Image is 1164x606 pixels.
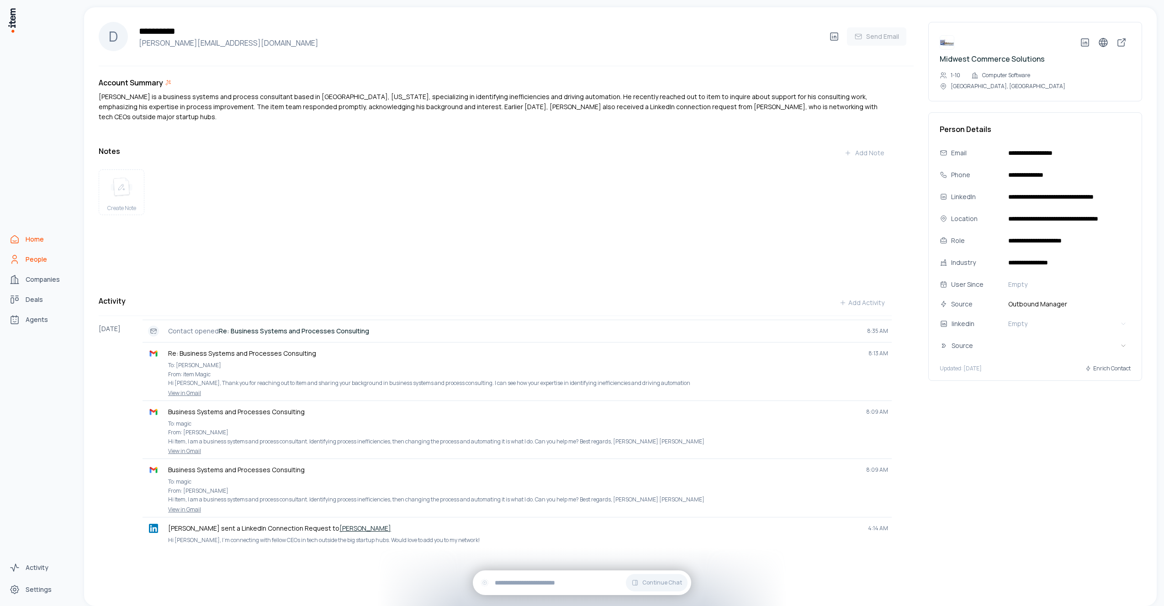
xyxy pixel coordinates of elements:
p: [PERSON_NAME] sent a LinkedIn Connection Request to [168,524,861,533]
div: Location [951,214,1001,224]
p: Hi [PERSON_NAME], I'm connecting with fellow CEOs in tech outside the big startup hubs. Would lov... [168,536,888,545]
span: Activity [26,563,48,572]
span: Settings [26,585,52,594]
h3: Notes [99,146,120,157]
p: Business Systems and Processes Consulting [168,407,859,416]
a: Deals [5,290,75,309]
div: LinkedIn [951,192,1001,202]
h3: Account Summary [99,77,163,88]
img: linkedin logo [149,524,158,533]
img: create note [111,177,132,197]
span: Home [26,235,44,244]
a: View in Gmail [146,506,888,513]
p: To: magic From: [PERSON_NAME] Hi Item, I am a business systems and process consultant. Identifyin... [168,477,888,504]
a: [PERSON_NAME] [339,524,391,532]
p: [GEOGRAPHIC_DATA], [GEOGRAPHIC_DATA] [951,83,1065,90]
img: gmail logo [149,465,158,474]
button: Continue Chat [626,574,688,591]
span: People [26,255,47,264]
a: Midwest Commerce Solutions [940,54,1045,64]
p: Updated: [DATE] [940,365,982,372]
button: Add Note [837,144,892,162]
p: To: magic From: [PERSON_NAME] Hi Item, I am a business systems and process consultant. Identifyin... [168,419,888,446]
p: 1-10 [951,72,960,79]
span: 4:14 AM [868,525,888,532]
div: User Since [951,279,1001,290]
span: Agents [26,315,48,324]
button: Empty [1005,277,1131,292]
div: Phone [951,170,1001,180]
span: Deals [26,295,43,304]
span: 8:13 AM [868,350,888,357]
a: Activity [5,559,75,577]
p: Contact opened [168,327,860,336]
button: create noteCreate Note [99,169,144,215]
h4: [PERSON_NAME][EMAIL_ADDRESS][DOMAIN_NAME] [135,37,825,48]
p: Computer Software [982,72,1030,79]
span: Continue Chat [642,579,682,586]
div: Role [951,236,1001,246]
span: Empty [1008,319,1027,328]
div: Source [952,341,1010,351]
p: Business Systems and Processes Consulting [168,465,859,474]
span: 8:09 AM [866,466,888,474]
span: Empty [1008,280,1027,289]
div: [DATE] [99,320,143,548]
div: D [99,22,128,51]
img: gmail logo [149,349,158,358]
a: Settings [5,580,75,599]
button: Enrich Contact [1085,360,1131,377]
img: Midwest Commerce Solutions [940,35,954,50]
div: Industry [951,258,1001,268]
div: Add Note [844,148,884,158]
span: Companies [26,275,60,284]
p: To: [PERSON_NAME] From: item Magic Hi [PERSON_NAME], Thank you for reaching out to item and shari... [168,361,888,388]
p: Re: Business Systems and Processes Consulting [168,349,861,358]
button: Add Activity [832,294,892,312]
strong: Re: Business Systems and Processes Consulting [219,327,369,335]
div: Email [951,148,1001,158]
span: 8:35 AM [867,327,888,335]
span: 8:09 AM [866,408,888,416]
div: Source [951,299,1001,309]
a: People [5,250,75,269]
button: Empty [1005,316,1131,331]
h3: Activity [99,295,126,306]
span: Outbound Manager [1005,299,1131,309]
a: Companies [5,270,75,289]
h3: Person Details [940,124,1131,135]
div: [PERSON_NAME] is a business systems and process consultant based in [GEOGRAPHIC_DATA], [US_STATE]... [99,92,892,122]
div: linkedin [952,319,1010,329]
a: View in Gmail [146,448,888,455]
a: View in Gmail [146,390,888,397]
img: gmail logo [149,407,158,416]
span: Create Note [107,205,136,212]
a: Home [5,230,75,248]
img: Item Brain Logo [7,7,16,33]
div: Continue Chat [473,570,691,595]
a: Agents [5,311,75,329]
